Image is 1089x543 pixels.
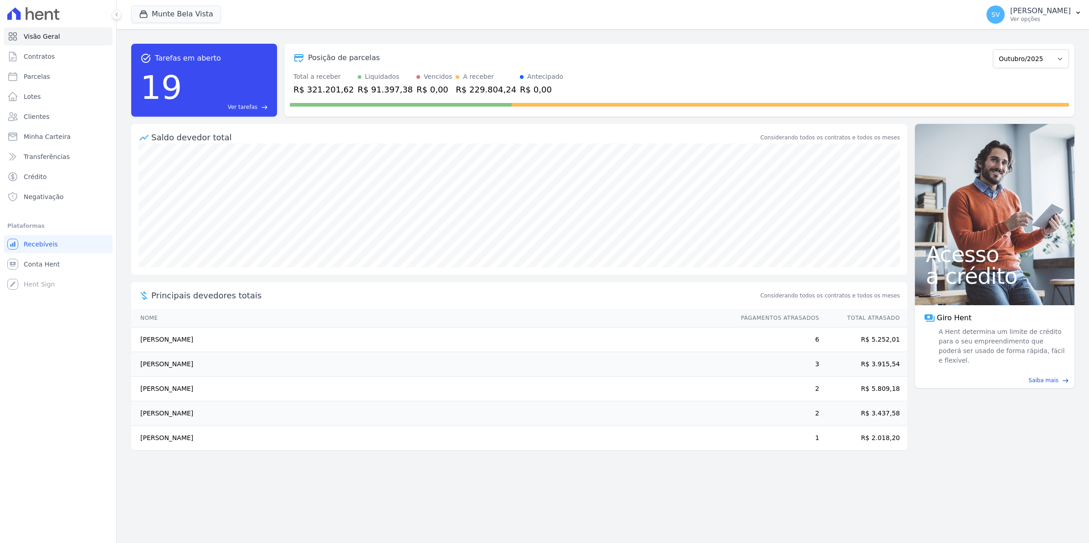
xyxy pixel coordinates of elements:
[820,309,907,328] th: Total Atrasado
[424,72,452,82] div: Vencidos
[4,128,113,146] a: Minha Carteira
[416,83,452,96] div: R$ 0,00
[131,352,732,377] td: [PERSON_NAME]
[131,401,732,426] td: [PERSON_NAME]
[151,289,759,302] span: Principais devedores totais
[4,67,113,86] a: Parcelas
[228,103,257,111] span: Ver tarefas
[732,401,820,426] td: 2
[24,260,60,269] span: Conta Hent
[293,72,354,82] div: Total a receber
[186,103,268,111] a: Ver tarefas east
[155,53,221,64] span: Tarefas em aberto
[760,292,900,300] span: Considerando todos os contratos e todos os meses
[1028,376,1058,384] span: Saiba mais
[4,235,113,253] a: Recebíveis
[732,328,820,352] td: 6
[24,132,71,141] span: Minha Carteira
[4,148,113,166] a: Transferências
[760,133,900,142] div: Considerando todos os contratos e todos os meses
[4,188,113,206] a: Negativação
[358,83,413,96] div: R$ 91.397,38
[937,327,1065,365] span: A Hent determina um limite de crédito para o seu empreendimento que poderá ser usado de forma ráp...
[365,72,400,82] div: Liquidados
[24,52,55,61] span: Contratos
[979,2,1089,27] button: SV [PERSON_NAME] Ver opções
[4,255,113,273] a: Conta Hent
[4,168,113,186] a: Crédito
[527,72,563,82] div: Antecipado
[1010,6,1071,15] p: [PERSON_NAME]
[1010,15,1071,23] p: Ver opções
[463,72,494,82] div: A receber
[937,312,971,323] span: Giro Hent
[1062,377,1069,384] span: east
[820,328,907,352] td: R$ 5.252,01
[24,32,60,41] span: Visão Geral
[140,53,151,64] span: task_alt
[131,309,732,328] th: Nome
[24,92,41,101] span: Lotes
[4,47,113,66] a: Contratos
[24,172,47,181] span: Crédito
[151,131,759,143] div: Saldo devedor total
[820,352,907,377] td: R$ 3.915,54
[926,265,1063,287] span: a crédito
[24,192,64,201] span: Negativação
[140,64,182,111] div: 19
[4,27,113,46] a: Visão Geral
[131,5,221,23] button: Munte Bela Vista
[131,426,732,451] td: [PERSON_NAME]
[732,426,820,451] td: 1
[732,352,820,377] td: 3
[293,83,354,96] div: R$ 321.201,62
[732,377,820,401] td: 2
[820,426,907,451] td: R$ 2.018,20
[131,377,732,401] td: [PERSON_NAME]
[24,72,50,81] span: Parcelas
[4,108,113,126] a: Clientes
[4,87,113,106] a: Lotes
[456,83,516,96] div: R$ 229.804,24
[732,309,820,328] th: Pagamentos Atrasados
[24,240,58,249] span: Recebíveis
[926,243,1063,265] span: Acesso
[820,377,907,401] td: R$ 5.809,18
[820,401,907,426] td: R$ 3.437,58
[520,83,563,96] div: R$ 0,00
[24,112,49,121] span: Clientes
[24,152,70,161] span: Transferências
[991,11,1000,18] span: SV
[131,328,732,352] td: [PERSON_NAME]
[7,220,109,231] div: Plataformas
[308,52,380,63] div: Posição de parcelas
[261,104,268,111] span: east
[920,376,1069,384] a: Saiba mais east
